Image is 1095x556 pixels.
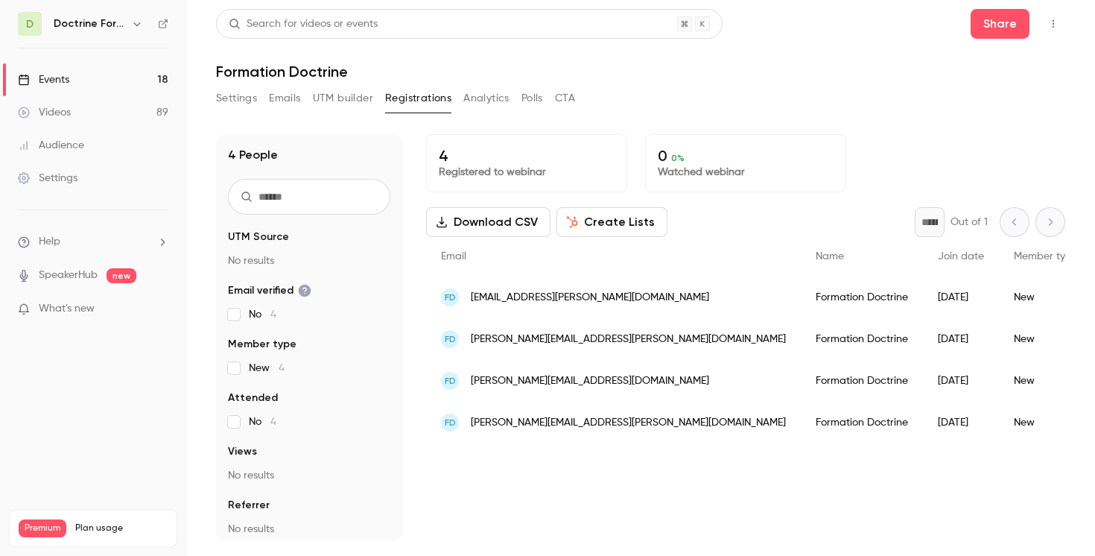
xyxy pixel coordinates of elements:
span: UTM Source [228,230,289,244]
h6: Doctrine Formation Avocats [54,16,125,31]
span: [EMAIL_ADDRESS][PERSON_NAME][DOMAIN_NAME] [471,290,709,306]
div: Formation Doctrine [801,360,923,402]
p: Out of 1 [950,215,988,230]
h1: 4 People [228,146,278,164]
button: Registrations [385,86,451,110]
button: Create Lists [556,207,667,237]
span: FD [445,332,456,346]
span: [PERSON_NAME][EMAIL_ADDRESS][PERSON_NAME][DOMAIN_NAME] [471,332,786,347]
span: 4 [279,363,285,373]
span: new [107,268,136,283]
p: 0 [658,147,834,165]
span: What's new [39,301,95,317]
span: Name [816,251,844,262]
button: Emails [269,86,300,110]
span: FD [445,291,456,304]
p: No results [228,468,390,483]
p: Watched webinar [658,165,834,180]
div: Audience [18,138,84,153]
span: Help [39,234,60,250]
iframe: Noticeable Trigger [150,303,168,316]
span: Join date [938,251,984,262]
span: [PERSON_NAME][EMAIL_ADDRESS][DOMAIN_NAME] [471,373,709,389]
button: Analytics [463,86,510,110]
span: 4 [270,309,276,320]
div: New [999,360,1093,402]
div: Formation Doctrine [801,402,923,443]
button: Download CSV [426,207,550,237]
h1: Formation Doctrine [216,63,1065,80]
span: 4 [270,417,276,427]
span: Premium [19,519,66,537]
span: FD [445,416,456,429]
span: New [249,361,285,376]
span: No [249,414,276,429]
button: CTA [555,86,575,110]
div: New [999,277,1093,318]
span: 0 % [671,153,685,163]
div: Formation Doctrine [801,318,923,360]
div: [DATE] [923,360,999,402]
div: Videos [18,105,71,120]
span: Email verified [228,283,311,298]
div: New [999,402,1093,443]
div: Settings [18,171,77,186]
span: Plan usage [75,522,168,534]
span: [PERSON_NAME][EMAIL_ADDRESS][PERSON_NAME][DOMAIN_NAME] [471,415,786,431]
span: Attended [228,391,278,405]
span: D [26,16,34,32]
p: 4 [439,147,615,165]
button: UTM builder [313,86,373,110]
a: SpeakerHub [39,268,98,283]
div: Search for videos or events [229,16,378,32]
div: [DATE] [923,402,999,443]
span: FD [445,374,456,388]
p: Registered to webinar [439,165,615,180]
p: No results [228,253,390,268]
span: Email [441,251,466,262]
span: Views [228,444,257,459]
button: Polls [521,86,543,110]
section: facet-groups [228,230,390,537]
li: help-dropdown-opener [18,234,168,250]
div: [DATE] [923,318,999,360]
span: Referrer [228,498,270,513]
button: Share [971,9,1029,39]
div: New [999,318,1093,360]
div: Formation Doctrine [801,277,923,318]
span: No [249,307,276,322]
div: [DATE] [923,277,999,318]
span: Member type [1014,251,1078,262]
span: Member type [228,337,296,352]
button: Settings [216,86,257,110]
div: Events [18,72,69,87]
p: No results [228,522,390,537]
